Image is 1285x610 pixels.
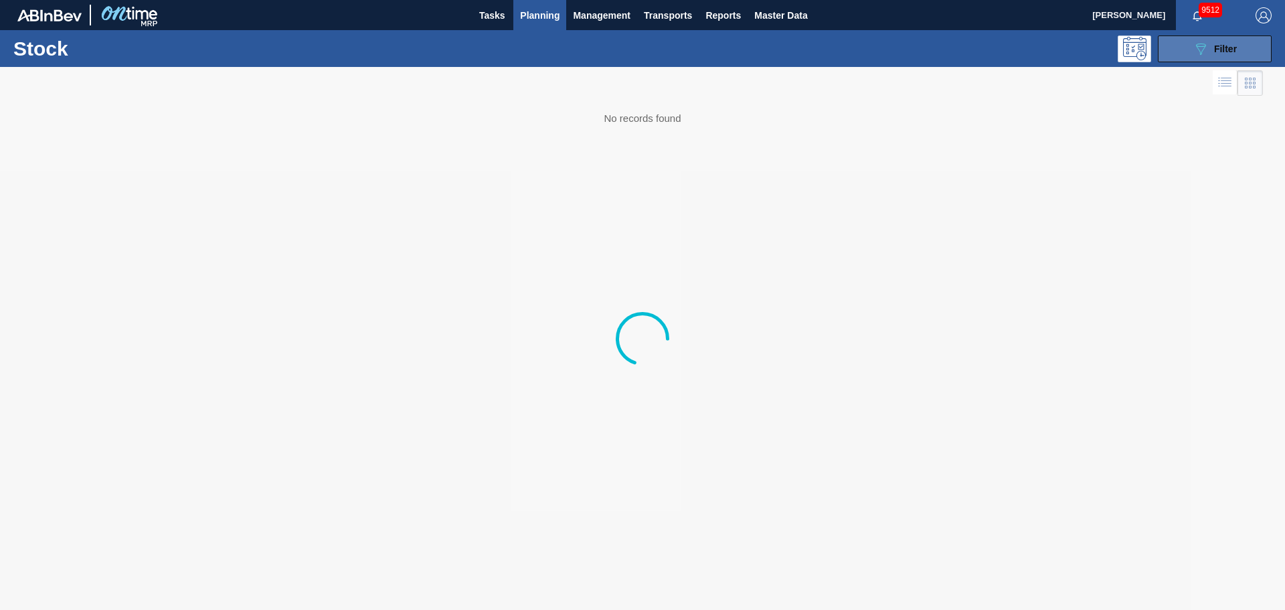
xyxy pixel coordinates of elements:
span: Transports [644,7,692,23]
span: Filter [1214,44,1237,54]
span: 9512 [1199,3,1222,17]
h1: Stock [13,41,213,56]
span: Management [573,7,630,23]
img: TNhmsLtSVTkK8tSr43FrP2fwEKptu5GPRR3wAAAABJRU5ErkJggg== [17,9,82,21]
button: Filter [1158,35,1272,62]
span: Tasks [477,7,507,23]
div: Programming: no user selected [1118,35,1151,62]
span: Planning [520,7,560,23]
span: Reports [705,7,741,23]
button: Notifications [1176,6,1219,25]
img: Logout [1256,7,1272,23]
span: Master Data [754,7,807,23]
